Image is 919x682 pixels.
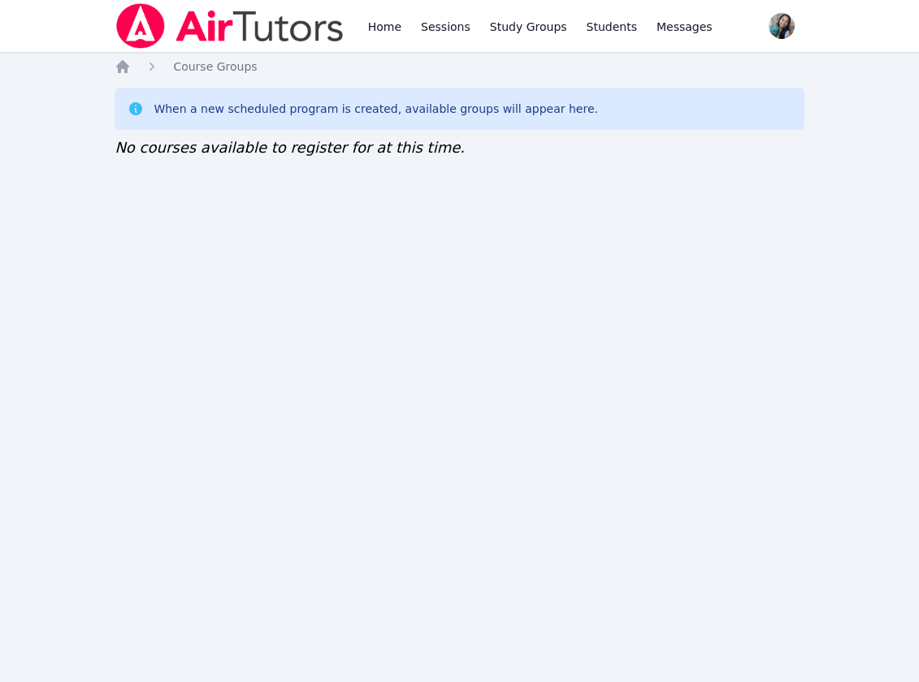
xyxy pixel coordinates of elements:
a: Course Groups [173,58,257,75]
img: Air Tutors [115,3,345,49]
div: When a new scheduled program is created, available groups will appear here. [154,101,598,117]
span: Course Groups [173,60,257,73]
span: No courses available to register for at this time. [115,139,465,156]
span: Messages [657,19,713,35]
nav: Breadcrumb [115,58,804,75]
